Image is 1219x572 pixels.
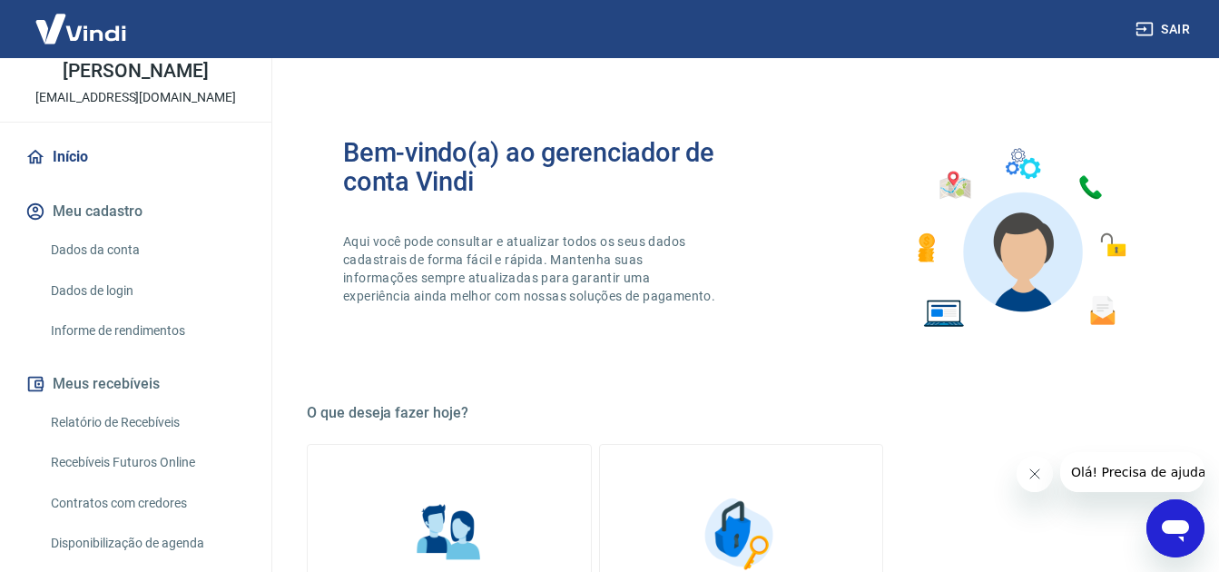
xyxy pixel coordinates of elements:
iframe: Mensagem da empresa [1060,452,1204,492]
a: Relatório de Recebíveis [44,404,250,441]
h2: Bem-vindo(a) ao gerenciador de conta Vindi [343,138,742,196]
img: Vindi [22,1,140,56]
iframe: Botão para abrir a janela de mensagens [1146,499,1204,557]
iframe: Fechar mensagem [1017,456,1053,492]
a: Início [22,137,250,177]
a: Disponibilização de agenda [44,525,250,562]
button: Meus recebíveis [22,364,250,404]
a: Dados de login [44,272,250,310]
p: [EMAIL_ADDRESS][DOMAIN_NAME] [35,88,236,107]
p: Aqui você pode consultar e atualizar todos os seus dados cadastrais de forma fácil e rápida. Mant... [343,232,719,305]
span: Olá! Precisa de ajuda? [11,13,152,27]
img: Imagem de um avatar masculino com diversos icones exemplificando as funcionalidades do gerenciado... [901,138,1139,339]
a: Informe de rendimentos [44,312,250,350]
p: [PERSON_NAME] [63,62,208,81]
button: Meu cadastro [22,192,250,232]
h5: O que deseja fazer hoje? [307,404,1175,422]
a: Contratos com credores [44,485,250,522]
a: Recebíveis Futuros Online [44,444,250,481]
button: Sair [1132,13,1197,46]
a: Dados da conta [44,232,250,269]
